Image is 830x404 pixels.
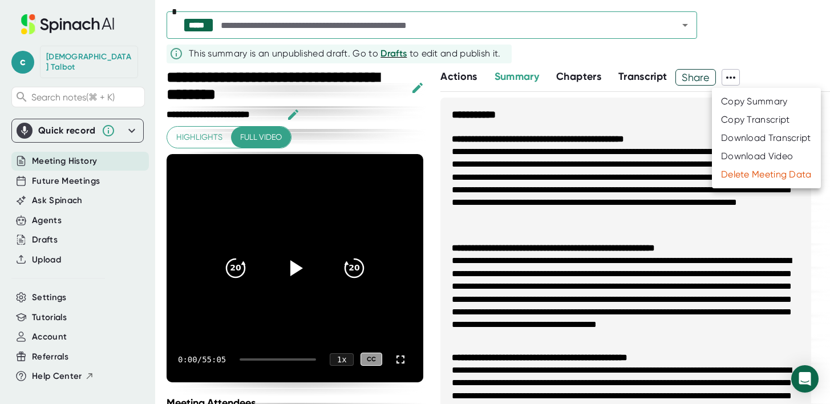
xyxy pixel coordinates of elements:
div: Copy Summary [721,96,788,107]
div: Download Transcript [721,132,811,144]
div: Copy Transcript [721,114,790,126]
div: Delete Meeting Data [721,169,812,180]
div: Open Intercom Messenger [791,365,819,393]
div: Download Video [721,151,793,162]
